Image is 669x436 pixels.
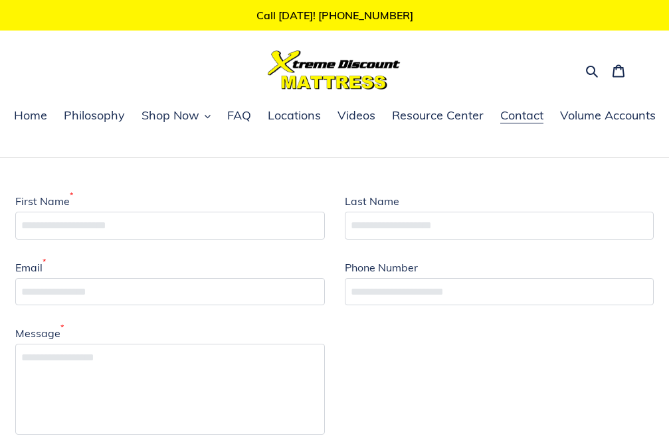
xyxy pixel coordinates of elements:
a: Contact [494,106,550,126]
span: Philosophy [64,108,125,123]
button: Shop Now [135,106,217,126]
label: Email [15,259,46,275]
a: Home [7,106,54,126]
label: First Name [15,193,73,209]
a: Volume Accounts [553,106,662,126]
a: FAQ [221,106,258,126]
img: Xtreme Discount Mattress [268,50,401,90]
a: Resource Center [385,106,490,126]
label: Last Name [345,193,399,209]
span: FAQ [227,108,251,123]
label: Message [15,325,64,341]
a: Philosophy [57,106,132,126]
a: Locations [261,106,328,126]
span: Home [14,108,47,123]
span: Locations [268,108,321,123]
span: Videos [337,108,375,123]
a: Videos [331,106,382,126]
label: Phone Number [345,259,418,275]
span: Resource Center [392,108,484,123]
span: Volume Accounts [560,108,656,123]
span: Contact [500,108,543,123]
span: Shop Now [142,108,199,123]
